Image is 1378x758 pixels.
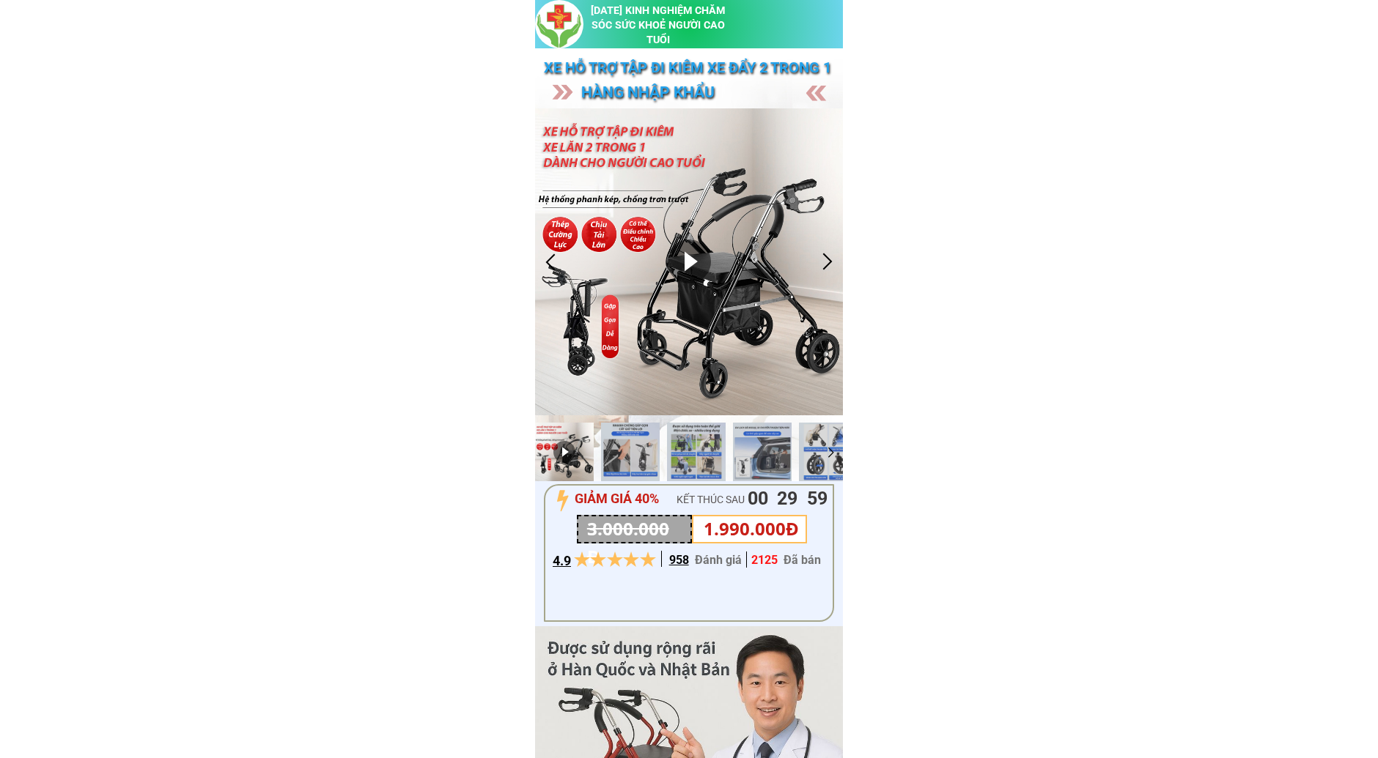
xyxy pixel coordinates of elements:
[695,553,742,567] span: Đánh giá
[581,81,811,130] h3: hàng nhập khẩu [GEOGRAPHIC_DATA]
[575,488,676,510] h3: GIẢM GIÁ 40%
[553,551,574,572] h3: 4.9
[751,553,778,567] span: 2125
[669,553,689,567] span: 958
[544,56,839,79] h3: Xe hỗ trợ tập đi KIÊM xe đẩy 2 trong 1
[784,553,821,567] span: Đã bán
[704,515,802,543] h3: 1.990.000Đ
[587,515,682,571] h3: 3.000.000Đ
[588,4,729,48] h3: [DATE] KINH NGHIỆM CHĂM SÓC SỨC KHOẺ NGƯỜI CAO TUỔI
[677,491,775,508] h3: KẾT THÚC SAU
